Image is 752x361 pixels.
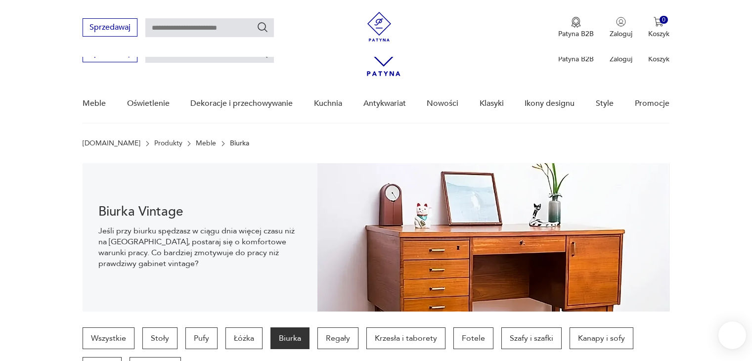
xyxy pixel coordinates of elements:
a: Kuchnia [314,85,342,123]
a: Ikony designu [525,85,575,123]
iframe: Smartsupp widget button [718,321,746,349]
img: Ikona medalu [571,17,581,28]
img: 217794b411677fc89fd9d93ef6550404.webp [317,163,669,312]
a: Biurka [270,327,310,349]
p: Koszyk [648,29,669,39]
button: Patyna B2B [558,17,594,39]
a: Antykwariat [363,85,406,123]
a: Kanapy i sofy [570,327,633,349]
a: Sprzedawaj [83,50,137,57]
img: Ikonka użytkownika [616,17,626,27]
button: Szukaj [257,21,268,33]
p: Zaloguj [610,54,632,64]
a: Krzesła i taborety [366,327,445,349]
a: Łóżka [225,327,263,349]
p: Patyna B2B [558,29,594,39]
a: Dekoracje i przechowywanie [190,85,293,123]
a: [DOMAIN_NAME] [83,139,140,147]
img: Patyna - sklep z meblami i dekoracjami vintage [364,12,394,42]
a: Produkty [154,139,182,147]
a: Ikona medaluPatyna B2B [558,17,594,39]
p: Patyna B2B [558,54,594,64]
button: Sprzedawaj [83,18,137,37]
h1: Biurka Vintage [98,206,302,218]
button: Zaloguj [610,17,632,39]
a: Sprzedawaj [83,25,137,32]
p: Biurka [230,139,249,147]
img: Ikona koszyka [654,17,664,27]
a: Wszystkie [83,327,134,349]
a: Pufy [185,327,218,349]
a: Szafy i szafki [501,327,562,349]
a: Stoły [142,327,177,349]
button: 0Koszyk [648,17,669,39]
a: Meble [83,85,106,123]
a: Promocje [635,85,669,123]
a: Regały [317,327,358,349]
a: Oświetlenie [127,85,170,123]
p: Zaloguj [610,29,632,39]
a: Style [596,85,614,123]
p: Koszyk [648,54,669,64]
div: 0 [660,16,668,24]
a: Meble [196,139,216,147]
a: Klasyki [480,85,504,123]
a: Nowości [427,85,458,123]
a: Fotele [453,327,493,349]
p: Jeśli przy biurku spędzasz w ciągu dnia więcej czasu niż na [GEOGRAPHIC_DATA], postaraj się o kom... [98,226,302,269]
